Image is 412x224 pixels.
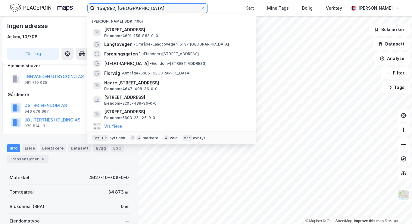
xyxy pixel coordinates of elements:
[104,123,122,130] button: Vis flere
[104,79,249,87] span: Nedre [STREET_ADDRESS]
[104,94,249,101] span: [STREET_ADDRESS]
[150,61,152,66] span: •
[121,71,123,75] span: •
[121,203,129,210] div: 0 ㎡
[193,136,205,140] div: avbryt
[40,144,66,152] div: Leietakere
[381,67,410,79] button: Filter
[10,3,73,13] img: logo.f888ab2527a4732fd821a326f86c7f29.svg
[382,195,412,224] iframe: Chat Widget
[111,144,124,152] div: ESG
[302,5,313,12] div: Bolig
[104,108,249,115] span: [STREET_ADDRESS]
[7,155,48,163] div: Transaksjoner
[10,174,29,181] div: Matrikkel
[134,42,136,46] span: •
[104,115,155,120] span: Eiendom • 5603-22-125-0-0
[143,136,158,140] div: markere
[373,38,410,50] button: Datasett
[398,189,409,201] img: Z
[305,219,322,223] a: Mapbox
[326,5,342,12] div: Verktøy
[170,136,178,140] div: velg
[24,124,47,128] div: 979 514 131
[40,156,46,162] div: 5
[104,87,158,91] span: Eiendom • 4647-498-36-0-0
[24,80,47,85] div: 991 710 035
[323,219,352,223] a: OpenStreetMap
[358,5,393,12] div: [PERSON_NAME]
[7,144,20,152] div: Info
[7,48,59,60] button: Tag
[104,50,141,58] span: Foreningsgaten 1
[7,21,49,31] div: Ingen adresse
[104,41,133,48] span: Langtovegen
[10,203,44,210] div: Bruksareal (BRA)
[104,60,149,67] span: [GEOGRAPHIC_DATA]
[95,4,200,13] input: Søk på adresse, matrikkel, gårdeiere, leietakere eller personer
[7,33,38,40] div: Askøy, 10/708
[375,52,410,65] button: Analyse
[87,14,256,25] div: [PERSON_NAME] søk (100)
[8,91,131,98] div: Gårdeiere
[108,188,129,196] div: 34 873 ㎡
[8,62,131,69] div: Hjemmelshaver
[68,144,91,152] div: Datasett
[10,188,34,196] div: Tomteareal
[104,33,158,38] span: Eiendom • 4601-158-882-0-0
[104,70,120,77] span: Florvåg
[134,42,229,47] span: Område • Langtovegen, 5137 [GEOGRAPHIC_DATA]
[104,26,249,33] span: [STREET_ADDRESS]
[142,52,144,56] span: •
[245,5,254,12] div: Kart
[267,5,289,12] div: Mine Tags
[354,219,384,223] a: Improve this map
[104,101,157,106] span: Eiendom • 3205-489-36-0-0
[183,135,192,141] div: esc
[93,144,108,152] div: Bygg
[22,144,37,152] div: Eiere
[142,52,199,56] span: Eiendom • [STREET_ADDRESS]
[92,135,108,141] div: Ctrl + k
[110,136,126,140] div: nytt søk
[89,174,129,181] div: 4627-10-708-0-0
[24,109,49,114] div: 946 676 667
[369,24,410,36] button: Bokmerker
[382,195,412,224] div: Kontrollprogram for chat
[150,61,207,66] span: Eiendom • [STREET_ADDRESS]
[121,71,190,76] span: Område • 5305 [GEOGRAPHIC_DATA]
[382,81,410,93] button: Tags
